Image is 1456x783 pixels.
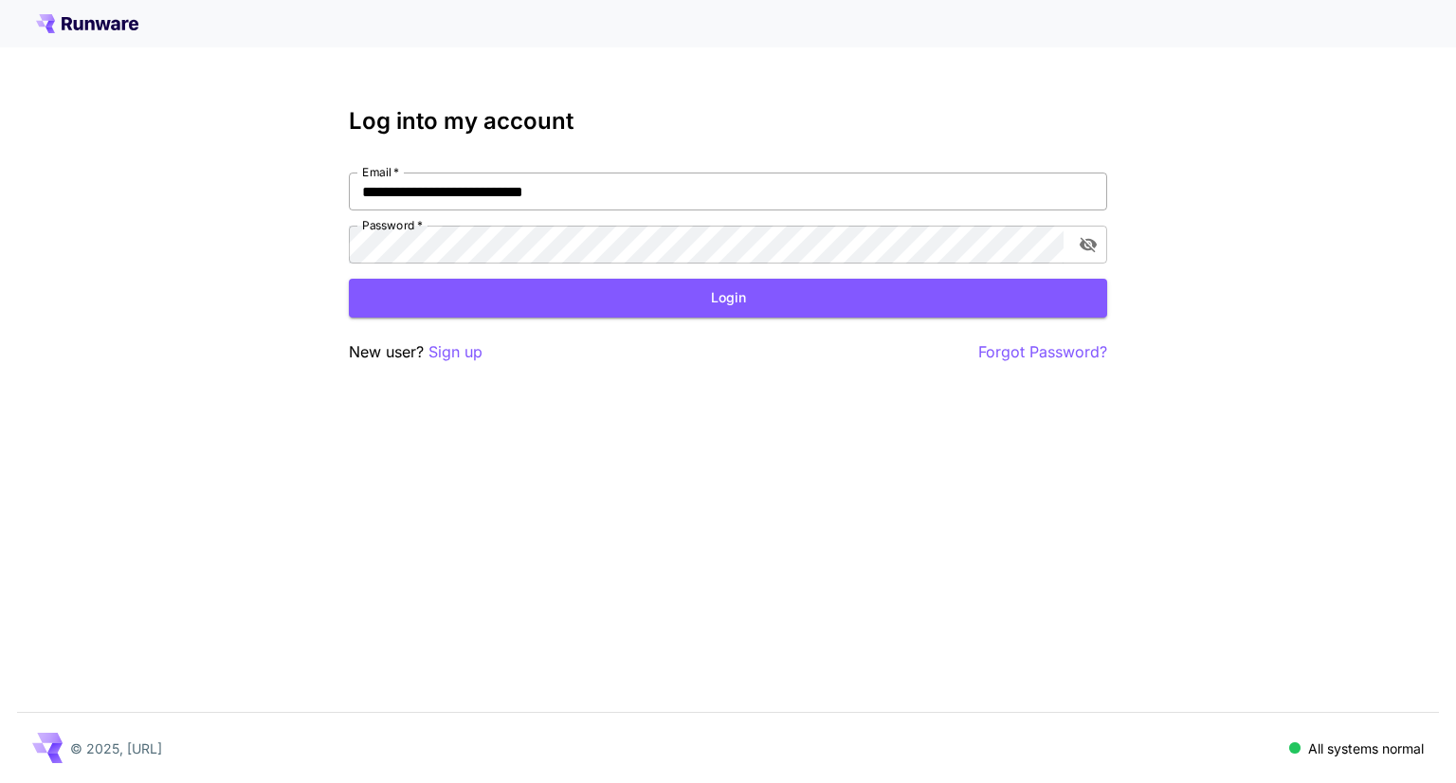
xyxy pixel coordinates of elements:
p: New user? [349,340,482,364]
button: Sign up [428,340,482,364]
button: toggle password visibility [1071,228,1105,262]
label: Email [362,164,399,180]
p: All systems normal [1308,738,1424,758]
button: Login [349,279,1107,318]
h3: Log into my account [349,108,1107,135]
p: © 2025, [URL] [70,738,162,758]
label: Password [362,217,423,233]
button: Forgot Password? [978,340,1107,364]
